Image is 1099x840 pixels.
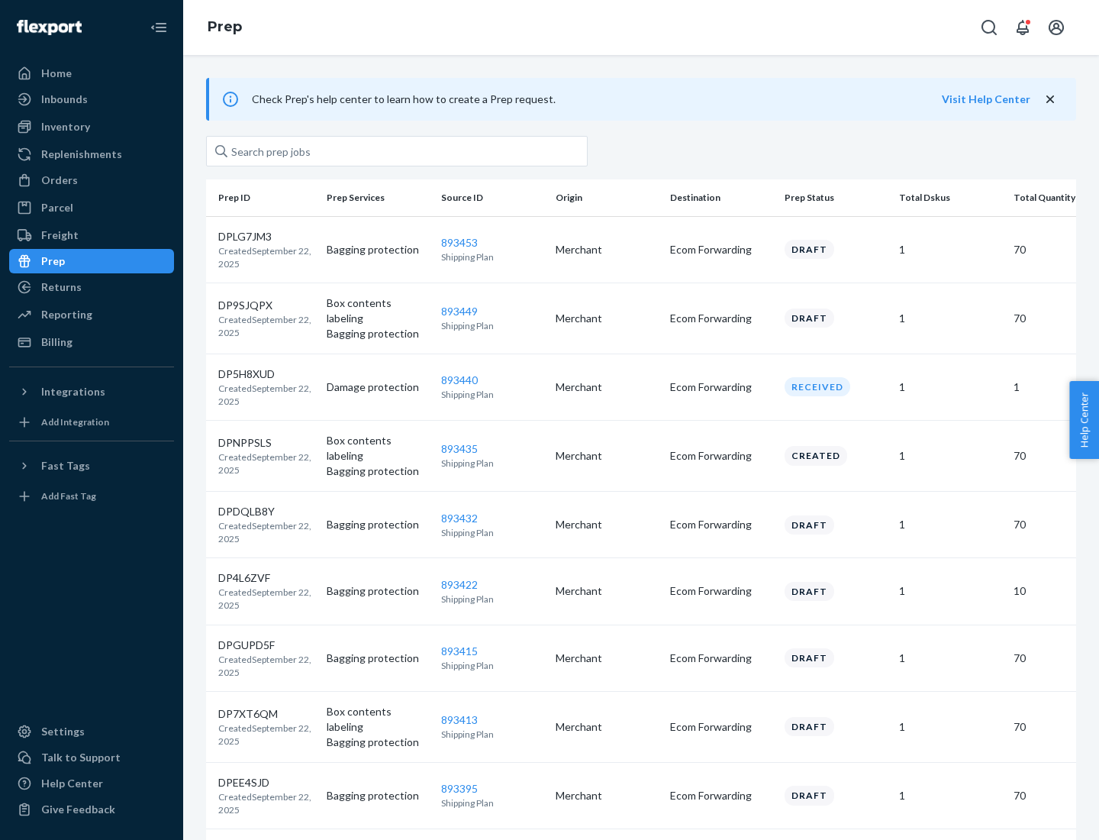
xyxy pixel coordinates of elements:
[899,242,1001,257] p: 1
[218,504,314,519] p: DPDQLB8Y
[195,5,254,50] ol: breadcrumbs
[942,92,1030,107] button: Visit Help Center
[441,526,543,539] p: Shipping Plan
[670,719,772,735] p: Ecom Forwarding
[9,61,174,86] a: Home
[327,651,429,666] p: Bagging protection
[441,512,478,525] a: 893432
[441,457,543,470] p: Shipping Plan
[9,195,174,220] a: Parcel
[441,305,478,318] a: 893449
[9,380,174,404] button: Integrations
[41,776,103,791] div: Help Center
[327,704,429,735] p: Box contents labeling
[785,582,834,601] div: Draft
[208,18,242,35] a: Prep
[899,651,1001,666] p: 1
[9,168,174,192] a: Orders
[1041,12,1072,43] button: Open account menu
[9,275,174,299] a: Returns
[9,771,174,796] a: Help Center
[441,319,543,332] p: Shipping Plan
[556,651,658,666] p: Merchant
[41,489,96,502] div: Add Fast Tag
[17,20,82,35] img: Flexport logo
[327,242,429,257] p: Bagging protection
[218,367,314,382] p: DP5H8XUD
[441,442,478,455] a: 893435
[9,797,174,822] button: Give Feedback
[441,728,543,741] p: Shipping Plan
[441,659,543,672] p: Shipping Plan
[41,119,90,134] div: Inventory
[974,12,1004,43] button: Open Search Box
[218,653,314,679] p: Created September 22, 2025
[785,240,834,259] div: Draft
[218,706,314,722] p: DP7XT6QM
[218,298,314,313] p: DP9SJQPX
[218,244,314,270] p: Created September 22, 2025
[218,435,314,451] p: DPNPPSLS
[327,433,429,464] p: Box contents labeling
[218,451,314,477] p: Created September 22, 2025
[218,775,314,790] p: DPEE4SJD
[41,254,65,269] div: Prep
[441,578,478,591] a: 893422
[556,788,658,803] p: Merchant
[41,750,121,765] div: Talk to Support
[556,583,658,599] p: Merchant
[218,313,314,339] p: Created September 22, 2025
[441,713,478,726] a: 893413
[785,515,834,535] div: Draft
[441,593,543,606] p: Shipping Plan
[218,790,314,816] p: Created September 22, 2025
[670,380,772,395] p: Ecom Forwarding
[9,249,174,273] a: Prep
[9,484,174,509] a: Add Fast Tag
[899,583,1001,599] p: 1
[218,722,314,748] p: Created September 22, 2025
[327,788,429,803] p: Bagging protection
[556,242,658,257] p: Merchant
[670,517,772,532] p: Ecom Forwarding
[785,377,850,396] div: Received
[441,796,543,809] p: Shipping Plan
[41,173,78,188] div: Orders
[9,87,174,111] a: Inbounds
[670,651,772,666] p: Ecom Forwarding
[556,517,658,532] p: Merchant
[1007,12,1038,43] button: Open notifications
[441,645,478,657] a: 893415
[441,373,478,386] a: 893440
[1069,381,1099,459] button: Help Center
[670,583,772,599] p: Ecom Forwarding
[327,464,429,479] p: Bagging protection
[441,250,543,263] p: Shipping Plan
[206,179,321,216] th: Prep ID
[218,382,314,408] p: Created September 22, 2025
[41,66,72,81] div: Home
[41,415,109,428] div: Add Integration
[327,735,429,750] p: Bagging protection
[9,142,174,166] a: Replenishments
[670,448,772,464] p: Ecom Forwarding
[9,719,174,744] a: Settings
[785,446,847,465] div: Created
[556,311,658,326] p: Merchant
[41,279,82,295] div: Returns
[143,12,174,43] button: Close Navigation
[899,517,1001,532] p: 1
[664,179,778,216] th: Destination
[670,242,772,257] p: Ecom Forwarding
[41,334,73,350] div: Billing
[206,136,588,166] input: Search prep jobs
[1043,92,1058,108] button: close
[41,92,88,107] div: Inbounds
[41,147,122,162] div: Replenishments
[327,326,429,341] p: Bagging protection
[670,788,772,803] p: Ecom Forwarding
[218,229,314,244] p: DPLG7JM3
[41,724,85,739] div: Settings
[899,788,1001,803] p: 1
